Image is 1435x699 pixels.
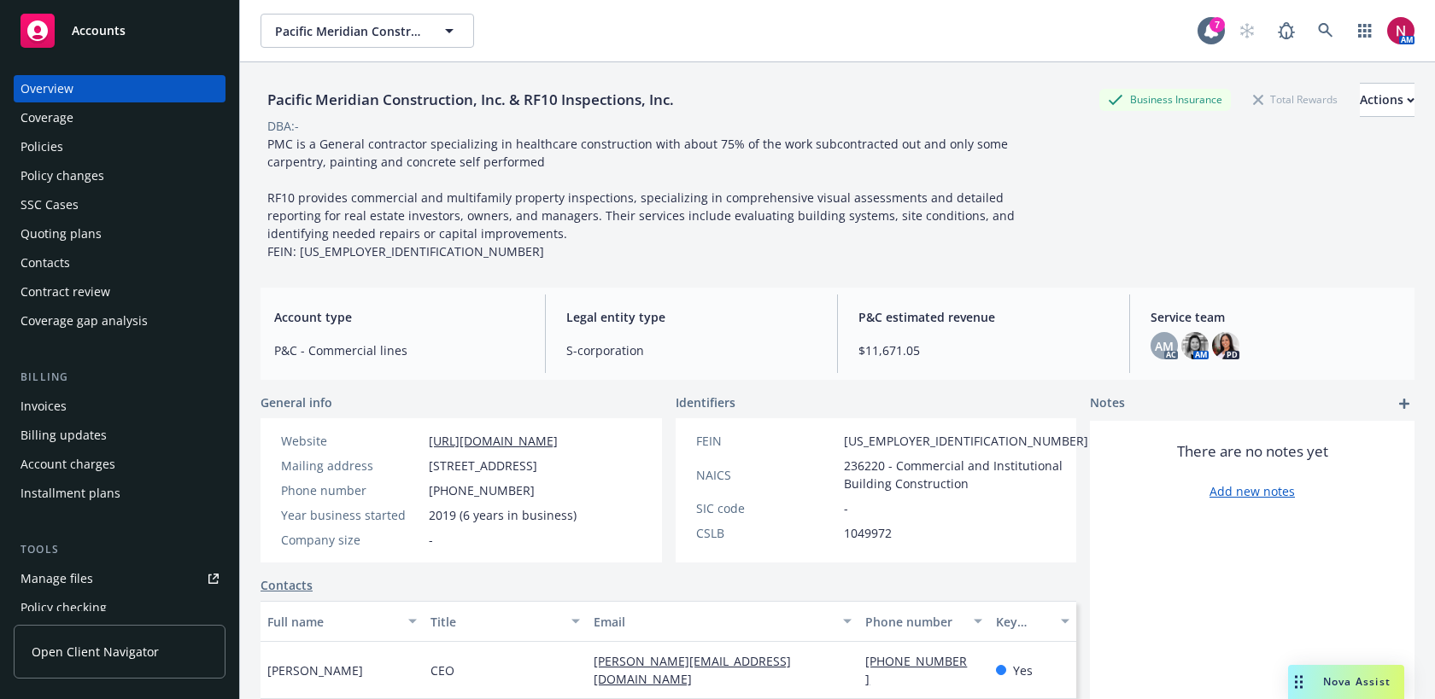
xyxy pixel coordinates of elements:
a: Account charges [14,451,225,478]
span: - [844,499,848,517]
a: Coverage gap analysis [14,307,225,335]
div: Contacts [20,249,70,277]
span: Account type [274,308,524,326]
a: Search [1309,14,1343,48]
a: Policies [14,133,225,160]
a: [PHONE_NUMBER] [865,653,967,687]
img: photo [1387,17,1414,44]
div: SIC code [696,499,837,517]
span: Open Client Navigator [32,643,159,661]
div: Total Rewards [1245,89,1346,110]
span: P&C - Commercial lines [274,341,524,359]
div: 7 [1209,17,1225,32]
a: Overview [14,75,225,102]
div: SSC Cases [20,191,79,218]
a: Policy checking [14,594,225,621]
span: Service team [1151,308,1401,326]
div: Account charges [20,451,115,478]
span: 2019 (6 years in business) [429,506,577,524]
div: CSLB [696,524,837,542]
div: Email [594,613,833,631]
div: Coverage gap analysis [20,307,148,335]
a: Invoices [14,393,225,420]
div: Pacific Meridian Construction, Inc. & RF10 Inspections, Inc. [261,89,681,111]
span: P&C estimated revenue [858,308,1109,326]
div: Coverage [20,104,73,131]
div: Key contact [996,613,1051,631]
span: 236220 - Commercial and Institutional Building Construction [844,457,1088,492]
a: Add new notes [1209,482,1295,500]
button: Nova Assist [1288,665,1404,699]
a: Coverage [14,104,225,131]
div: Billing updates [20,422,107,449]
a: add [1394,393,1414,414]
span: [PHONE_NUMBER] [429,481,535,499]
a: Billing updates [14,422,225,449]
a: Quoting plans [14,220,225,248]
span: General info [261,393,332,411]
a: [PERSON_NAME][EMAIL_ADDRESS][DOMAIN_NAME] [594,653,791,687]
a: Contacts [14,249,225,277]
button: Phone number [858,601,989,642]
button: Title [424,601,587,642]
div: Phone number [865,613,963,631]
img: photo [1212,332,1239,359]
span: 1049972 [844,524,892,542]
div: Overview [20,75,73,102]
span: AM [1155,337,1174,355]
span: CEO [430,661,454,679]
span: [PERSON_NAME] [267,661,363,679]
a: Policy changes [14,162,225,189]
button: Actions [1360,83,1414,117]
span: Accounts [72,24,126,38]
span: $11,671.05 [858,341,1109,359]
div: Billing [14,369,225,386]
div: Mailing address [281,457,422,475]
div: Drag to move [1288,665,1309,699]
a: Installment plans [14,480,225,507]
span: There are no notes yet [1177,441,1328,462]
div: FEIN [696,432,837,450]
button: Full name [261,601,424,642]
div: Policies [20,133,63,160]
span: Legal entity type [566,308,817,326]
span: Identifiers [676,393,735,411]
div: Company size [281,531,422,549]
div: DBA: - [267,117,299,135]
a: Start snowing [1230,14,1264,48]
a: SSC Cases [14,191,225,218]
div: NAICS [696,466,837,484]
img: photo [1181,332,1209,359]
div: Phone number [281,481,422,499]
span: Nova Assist [1323,674,1391,689]
a: Accounts [14,7,225,55]
a: Contacts [261,576,313,594]
a: Manage files [14,565,225,592]
div: Policy changes [20,162,104,189]
div: Website [281,432,422,450]
div: Year business started [281,506,422,524]
div: Full name [267,613,398,631]
div: Title [430,613,561,631]
div: Business Insurance [1099,89,1231,110]
a: Report a Bug [1269,14,1303,48]
div: Policy checking [20,594,107,621]
a: Contract review [14,278,225,306]
a: Switch app [1348,14,1382,48]
button: Email [587,601,858,642]
span: [US_EMPLOYER_IDENTIFICATION_NUMBER] [844,432,1088,450]
div: Manage files [20,565,93,592]
span: [STREET_ADDRESS] [429,457,537,475]
span: Yes [1013,661,1033,679]
span: S-corporation [566,341,817,359]
div: Quoting plans [20,220,102,248]
div: Installment plans [20,480,120,507]
div: Tools [14,541,225,558]
button: Key contact [989,601,1076,642]
span: - [429,531,433,549]
span: Notes [1090,393,1125,414]
button: Pacific Meridian Construction, Inc. & RF10 Inspections, Inc. [261,14,474,48]
span: PMC is a General contractor specializing in healthcare construction with about 75% of the work su... [267,136,1018,259]
span: Pacific Meridian Construction, Inc. & RF10 Inspections, Inc. [275,22,423,40]
div: Contract review [20,278,110,306]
